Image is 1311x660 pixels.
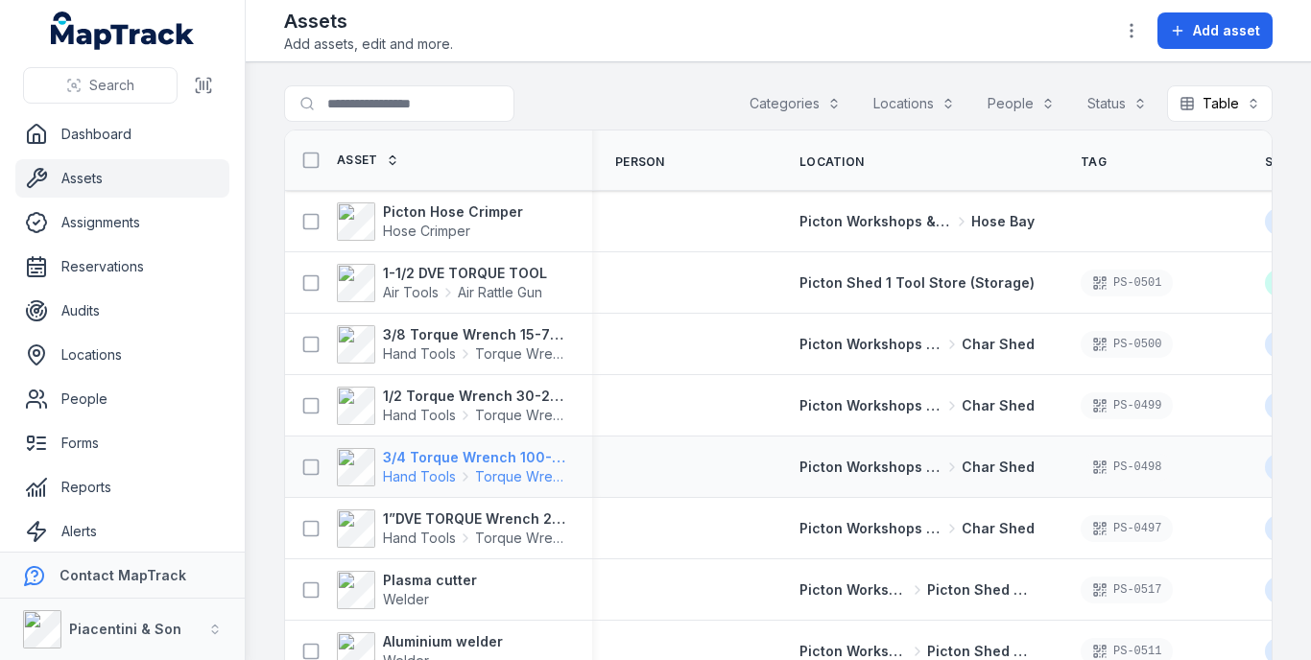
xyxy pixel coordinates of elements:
span: Add assets, edit and more. [284,35,453,54]
span: Air Rattle Gun [458,283,542,302]
a: Picton Workshops & BaysChar Shed [799,396,1035,415]
a: 3/4 Torque Wrench 100-500 ft/lbs box 2 4575Hand ToolsTorque Wrench [337,448,569,486]
a: Assignments [15,203,229,242]
span: Picton Workshops & Bays [799,519,942,538]
a: Locations [15,336,229,374]
span: Picton Workshops & Bays [799,335,942,354]
strong: Plasma cutter [383,571,477,590]
span: Torque Wrench [475,406,569,425]
div: PS-0497 [1081,515,1173,542]
a: 1”DVE TORQUE Wrench 200-1000 ft/lbs 4572Hand ToolsTorque Wrench [337,509,569,548]
span: Picton Shed 1 Tool Store (Storage) [799,274,1035,291]
span: Hose Crimper [383,223,470,239]
a: MapTrack [51,12,195,50]
span: Picton Workshops & Bays [799,580,908,600]
span: Char Shed [962,335,1035,354]
a: Picton Workshops & BaysPicton Shed 2 Fabrication Shop [799,580,1035,600]
span: Torque Wrench [475,529,569,548]
strong: Aluminium welder [383,632,503,651]
div: PS-0498 [1081,454,1173,481]
a: Asset [337,153,399,168]
span: Location [799,154,864,170]
a: Picton Workshops & BaysChar Shed [799,458,1035,477]
a: Picton Workshops & BaysHose Bay [799,212,1035,231]
span: Hand Tools [383,529,456,548]
a: Picton Workshops & BaysChar Shed [799,519,1035,538]
strong: 1-1/2 DVE TORQUE TOOL [383,264,547,283]
a: Audits [15,292,229,330]
strong: 1/2 Torque Wrench 30-250 ft/lbs site box 2 4579 [383,387,569,406]
span: Picton Workshops & Bays [799,396,942,415]
a: 1-1/2 DVE TORQUE TOOLAir ToolsAir Rattle Gun [337,264,547,302]
a: Picton Workshops & BaysChar Shed [799,335,1035,354]
a: 3/8 Torque Wrench 15-75 ft/lbs site box 2 4581Hand ToolsTorque Wrench [337,325,569,364]
div: PS-0517 [1081,577,1173,603]
a: Picton Hose CrimperHose Crimper [337,202,523,241]
span: Picton Shed 2 Fabrication Shop [927,580,1036,600]
a: Picton Shed 1 Tool Store (Storage) [799,273,1035,293]
button: Add asset [1157,12,1273,49]
a: Assets [15,159,229,198]
button: Status [1075,85,1159,122]
button: Table [1167,85,1273,122]
span: Hand Tools [383,406,456,425]
span: Char Shed [962,519,1035,538]
span: Torque Wrench [475,344,569,364]
div: PS-0501 [1081,270,1173,296]
span: Hand Tools [383,467,456,486]
div: PS-0499 [1081,392,1173,419]
a: Forms [15,424,229,462]
span: Search [89,76,134,95]
span: Add asset [1193,21,1260,40]
span: Picton Workshops & Bays [799,458,942,477]
span: Person [615,154,665,170]
span: Char Shed [962,458,1035,477]
a: People [15,380,229,418]
span: Hand Tools [383,344,456,364]
button: Search [23,67,178,104]
button: Categories [737,85,853,122]
h2: Assets [284,8,453,35]
a: Reports [15,468,229,507]
strong: 3/8 Torque Wrench 15-75 ft/lbs site box 2 4581 [383,325,569,344]
strong: 3/4 Torque Wrench 100-500 ft/lbs box 2 4575 [383,448,569,467]
a: Alerts [15,512,229,551]
a: 1/2 Torque Wrench 30-250 ft/lbs site box 2 4579Hand ToolsTorque Wrench [337,387,569,425]
strong: Piacentini & Son [69,621,181,637]
span: Air Tools [383,283,439,302]
a: Plasma cutterWelder [337,571,477,609]
span: Asset [337,153,378,168]
strong: 1”DVE TORQUE Wrench 200-1000 ft/lbs 4572 [383,509,569,529]
strong: Picton Hose Crimper [383,202,523,222]
button: People [975,85,1067,122]
button: Locations [861,85,967,122]
span: Char Shed [962,396,1035,415]
span: Tag [1081,154,1107,170]
a: Dashboard [15,115,229,153]
a: Reservations [15,247,229,286]
div: PS-0500 [1081,331,1173,358]
span: Torque Wrench [475,467,569,486]
strong: Contact MapTrack [60,567,186,583]
span: Hose Bay [971,212,1035,231]
span: Picton Workshops & Bays [799,212,952,231]
span: Welder [383,591,429,607]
